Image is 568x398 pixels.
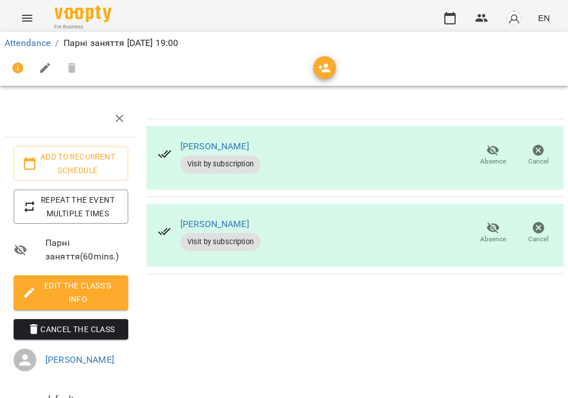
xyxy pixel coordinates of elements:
[23,279,119,306] span: Edit the class's Info
[180,237,260,247] span: Visit by subscription
[516,217,561,249] button: Cancel
[23,322,119,336] span: Cancel the class
[45,354,114,365] a: [PERSON_NAME]
[54,23,111,31] span: For Business
[180,219,249,229] a: [PERSON_NAME]
[516,140,561,171] button: Cancel
[180,159,260,169] span: Visit by subscription
[470,140,516,171] button: Absence
[23,150,119,177] span: Add to recurrent schedule
[55,36,58,50] li: /
[45,236,128,263] span: Парні заняття ( 60 mins. )
[5,36,563,50] nav: breadcrumb
[180,141,249,152] a: [PERSON_NAME]
[23,193,119,220] span: Repeat the event multiple times
[54,6,111,22] img: Voopty Logo
[528,157,549,166] span: Cancel
[64,36,179,50] p: Парні заняття [DATE] 19:00
[14,190,128,224] button: Repeat the event multiple times
[5,37,51,48] a: Attendance
[538,12,550,24] span: EN
[14,319,128,340] button: Cancel the class
[14,146,128,181] button: Add to recurrent schedule
[480,157,506,166] span: Absence
[533,7,554,28] button: EN
[470,217,516,249] button: Absence
[480,234,506,244] span: Absence
[14,275,128,309] button: Edit the class's Info
[14,5,41,32] button: Menu
[528,234,549,244] span: Cancel
[506,10,522,26] img: avatar_s.png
